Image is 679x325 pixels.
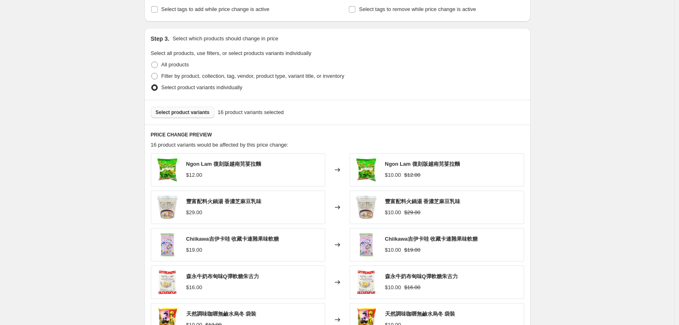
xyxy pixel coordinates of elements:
p: Select which products should change in price [172,35,278,43]
span: Select product variants [156,109,210,116]
img: 4570117916427_3e22031e-aeff-4c89-a847-263383d00f0b_80x.jpg [354,233,379,257]
span: Select all products, use filters, or select products variants individually [151,50,311,56]
span: Chiikawa吉伊卡哇 收藏卡連雜果味軟糖 [385,236,478,242]
img: 4959090820936_80x.jpg [354,158,379,182]
div: $16.00 [186,283,202,292]
span: 豐富配料火鍋湯 香濃芝麻豆乳味 [186,198,262,204]
strike: $16.00 [404,283,420,292]
h6: PRICE CHANGE PREVIEW [151,132,524,138]
img: 4902388884738_bd589fe3-d658-4d24-9c68-c06dc5a8b420_80x.jpg [354,195,379,220]
span: 天然調味咖喱無鹼水烏冬 袋裝 [385,311,455,317]
strike: $12.00 [404,171,420,179]
strike: $19.00 [404,246,420,254]
span: 森永牛奶布甸味Q彈軟糖朱古力 [385,273,458,279]
span: Select tags to add while price change is active [161,6,270,12]
span: All products [161,61,189,68]
div: $10.00 [385,171,401,179]
img: 4902388884738_bd589fe3-d658-4d24-9c68-c06dc5a8b420_80x.jpg [155,195,180,220]
div: $19.00 [186,246,202,254]
span: 16 product variants would be affected by this price change: [151,142,289,148]
strike: $29.00 [404,209,420,217]
h2: Step 3. [151,35,170,43]
img: 4959090820936_80x.jpg [155,158,180,182]
div: $29.00 [186,209,202,217]
img: 4580346093653_ce727511-8bdf-4c31-a6cb-4e530d599314_80x.jpg [155,270,180,294]
span: Select tags to remove while price change is active [359,6,476,12]
div: $12.00 [186,171,202,179]
img: 4580346093653_ce727511-8bdf-4c31-a6cb-4e530d599314_80x.jpg [354,270,379,294]
span: Chiikawa吉伊卡哇 收藏卡連雜果味軟糖 [186,236,279,242]
span: 豐富配料火鍋湯 香濃芝麻豆乳味 [385,198,461,204]
div: $10.00 [385,209,401,217]
span: 天然調味咖喱無鹼水烏冬 袋裝 [186,311,257,317]
span: 森永牛奶布甸味Q彈軟糖朱古力 [186,273,259,279]
span: Select product variants individually [161,84,242,90]
span: Ngon Lam 復刻版越南芫荽拉麵 [385,161,460,167]
button: Select product variants [151,107,215,118]
div: $10.00 [385,246,401,254]
img: 4570117916427_3e22031e-aeff-4c89-a847-263383d00f0b_80x.jpg [155,233,180,257]
span: Ngon Lam 復刻版越南芫荽拉麵 [186,161,261,167]
div: $10.00 [385,283,401,292]
span: 16 product variants selected [218,108,284,116]
span: Filter by product, collection, tag, vendor, product type, variant title, or inventory [161,73,344,79]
